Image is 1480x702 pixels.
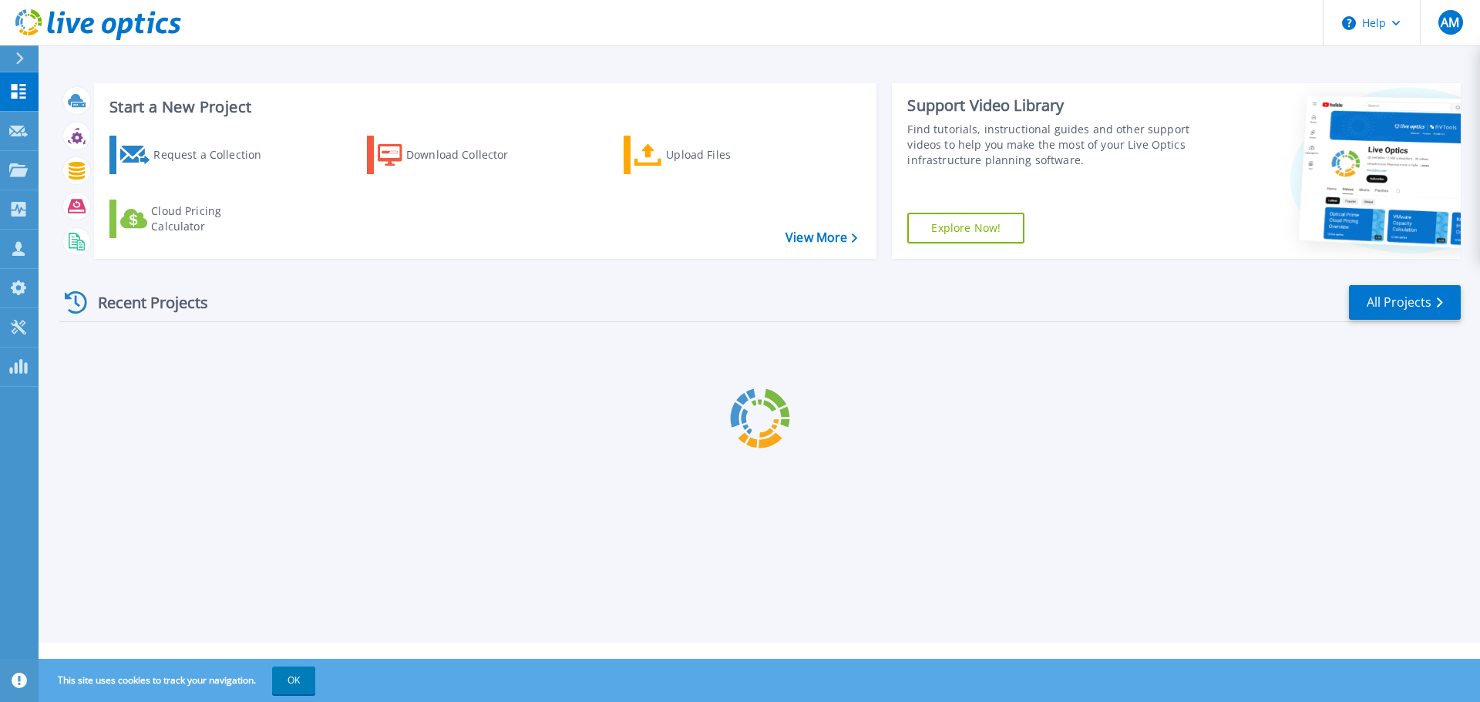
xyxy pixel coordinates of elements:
[109,136,281,174] a: Request a Collection
[272,667,315,694] button: OK
[907,122,1197,168] div: Find tutorials, instructional guides and other support videos to help you make the most of your L...
[406,139,530,170] div: Download Collector
[109,99,857,116] h3: Start a New Project
[624,136,795,174] a: Upload Files
[1441,16,1459,29] span: AM
[42,667,315,694] span: This site uses cookies to track your navigation.
[785,230,857,245] a: View More
[153,139,277,170] div: Request a Collection
[151,203,274,234] div: Cloud Pricing Calculator
[1349,285,1461,320] a: All Projects
[367,136,539,174] a: Download Collector
[907,96,1197,116] div: Support Video Library
[59,284,229,321] div: Recent Projects
[907,213,1024,244] a: Explore Now!
[109,200,281,238] a: Cloud Pricing Calculator
[666,139,789,170] div: Upload Files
